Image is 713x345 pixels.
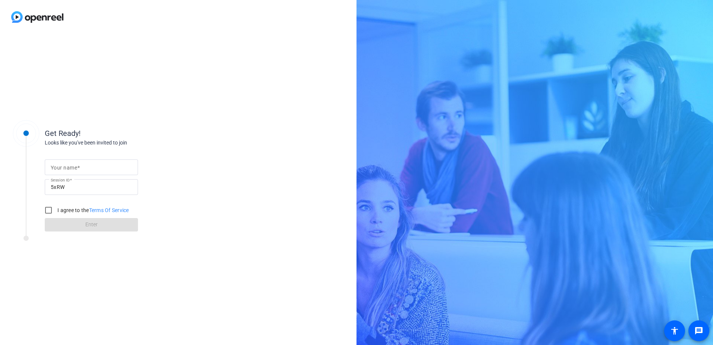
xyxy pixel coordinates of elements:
mat-label: Your name [51,165,77,171]
a: Terms Of Service [89,207,129,213]
label: I agree to the [56,206,129,214]
div: Looks like you've been invited to join [45,139,194,147]
div: Get Ready! [45,128,194,139]
mat-icon: message [694,326,703,335]
mat-icon: accessibility [670,326,679,335]
mat-label: Session ID [51,178,70,182]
